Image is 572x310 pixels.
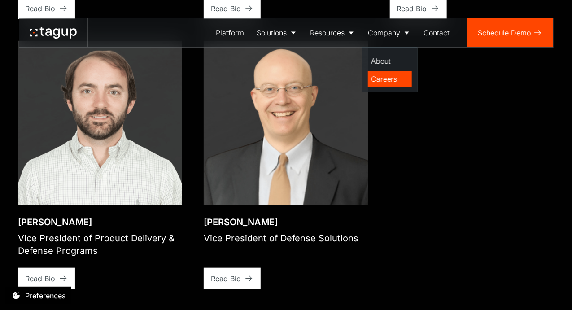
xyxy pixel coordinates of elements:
a: Careers [368,71,412,87]
div: Open bio popup [17,205,18,205]
div: Open bio popup [203,205,204,205]
a: About [368,53,412,69]
div: Careers [371,74,408,84]
a: Solutions [251,18,304,47]
div: Read Bio [211,273,241,284]
a: Resources [304,18,362,47]
a: Schedule Demo [467,18,553,47]
div: Vice President of Defense Solutions [204,232,358,245]
div: Preferences [25,290,65,301]
div: [PERSON_NAME] [204,216,358,228]
a: Open bio popup [204,41,368,205]
a: Open bio popup [18,41,182,205]
a: Platform [210,18,251,47]
div: About [371,56,408,66]
nav: Company [362,47,418,93]
a: Read Bio [18,268,75,289]
div: Read Bio [25,273,55,284]
div: [PERSON_NAME] [18,216,182,228]
div: Solutions [257,27,287,38]
div: Schedule Demo [478,27,532,38]
a: Contact [418,18,456,47]
div: Company [368,27,401,38]
div: Resources [310,27,345,38]
div: Platform [216,27,245,38]
div: Vice President of Product Delivery & Defense Programs [18,232,182,257]
img: Rory Polera [18,41,182,205]
img: Dr. Charles W. Parker, III [204,41,368,205]
div: Contact [424,27,450,38]
a: Read Bio [204,268,261,289]
a: Company [362,18,418,47]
